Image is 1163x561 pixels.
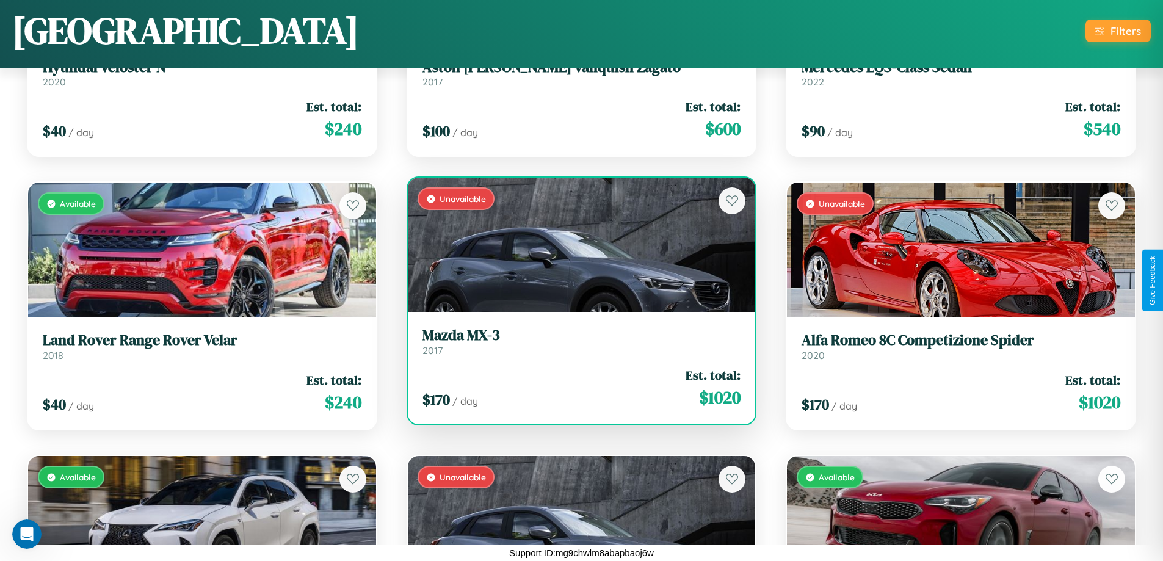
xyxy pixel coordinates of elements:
[422,327,741,357] a: Mazda MX-32017
[1110,24,1141,37] div: Filters
[819,198,865,209] span: Unavailable
[802,121,825,141] span: $ 90
[802,331,1120,361] a: Alfa Romeo 8C Competizione Spider2020
[802,76,824,88] span: 2022
[43,121,66,141] span: $ 40
[43,59,361,89] a: Hyundai Veloster N2020
[509,545,654,561] p: Support ID: mg9chwlm8abapbaoj6w
[699,385,741,410] span: $ 1020
[422,389,450,410] span: $ 170
[452,395,478,407] span: / day
[306,98,361,115] span: Est. total:
[422,344,443,357] span: 2017
[1065,98,1120,115] span: Est. total:
[422,327,741,344] h3: Mazda MX-3
[452,126,478,139] span: / day
[325,117,361,141] span: $ 240
[422,59,741,76] h3: Aston [PERSON_NAME] Vanquish Zagato
[12,5,359,56] h1: [GEOGRAPHIC_DATA]
[325,390,361,414] span: $ 240
[440,194,486,204] span: Unavailable
[802,394,829,414] span: $ 170
[43,349,63,361] span: 2018
[43,331,361,361] a: Land Rover Range Rover Velar2018
[1085,20,1151,42] button: Filters
[1148,256,1157,305] div: Give Feedback
[831,400,857,412] span: / day
[306,371,361,389] span: Est. total:
[1065,371,1120,389] span: Est. total:
[12,519,42,549] iframe: Intercom live chat
[686,366,741,384] span: Est. total:
[43,331,361,349] h3: Land Rover Range Rover Velar
[43,394,66,414] span: $ 40
[422,76,443,88] span: 2017
[43,76,66,88] span: 2020
[802,331,1120,349] h3: Alfa Romeo 8C Competizione Spider
[819,472,855,482] span: Available
[802,59,1120,89] a: Mercedes EQS-Class Sedan2022
[68,126,94,139] span: / day
[802,59,1120,76] h3: Mercedes EQS-Class Sedan
[422,121,450,141] span: $ 100
[60,472,96,482] span: Available
[1079,390,1120,414] span: $ 1020
[440,472,486,482] span: Unavailable
[827,126,853,139] span: / day
[705,117,741,141] span: $ 600
[68,400,94,412] span: / day
[1084,117,1120,141] span: $ 540
[60,198,96,209] span: Available
[686,98,741,115] span: Est. total:
[422,59,741,89] a: Aston [PERSON_NAME] Vanquish Zagato2017
[802,349,825,361] span: 2020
